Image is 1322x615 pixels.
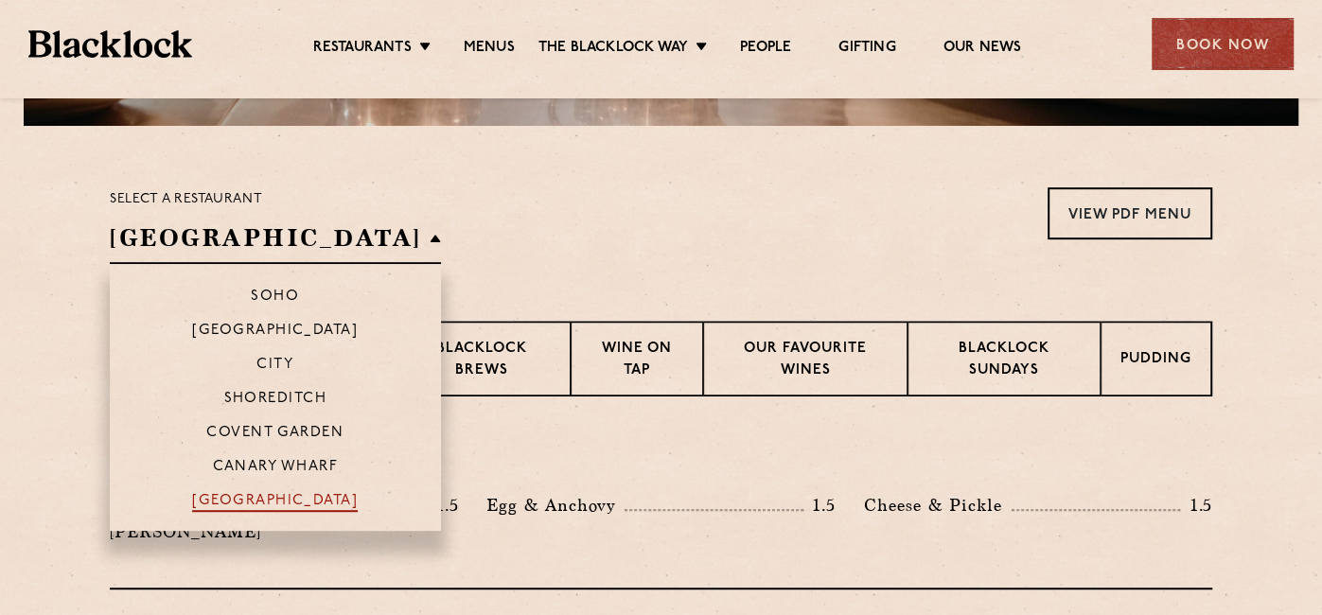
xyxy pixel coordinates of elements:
[590,339,683,383] p: Wine on Tap
[213,459,338,478] p: Canary Wharf
[28,30,192,58] img: BL_Textured_Logo-footer-cropped.svg
[740,39,791,60] a: People
[1120,349,1191,373] p: Pudding
[427,493,459,518] p: 1.5
[1152,18,1294,70] div: Book Now
[486,492,625,518] p: Egg & Anchovy
[943,39,1022,60] a: Our News
[224,391,327,410] p: Shoreditch
[110,221,441,264] h2: [GEOGRAPHIC_DATA]
[538,39,688,60] a: The Blacklock Way
[413,339,551,383] p: Blacklock Brews
[838,39,895,60] a: Gifting
[192,323,358,342] p: [GEOGRAPHIC_DATA]
[206,425,344,444] p: Covent Garden
[927,339,1081,383] p: Blacklock Sundays
[1180,493,1212,518] p: 1.5
[1048,187,1212,239] a: View PDF Menu
[864,492,1012,518] p: Cheese & Pickle
[803,493,836,518] p: 1.5
[110,444,1212,468] h3: Pre Chop Bites
[723,339,887,383] p: Our favourite wines
[110,187,441,212] p: Select a restaurant
[192,493,358,512] p: [GEOGRAPHIC_DATA]
[464,39,515,60] a: Menus
[251,289,299,307] p: Soho
[256,357,293,376] p: City
[312,39,411,60] a: Restaurants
